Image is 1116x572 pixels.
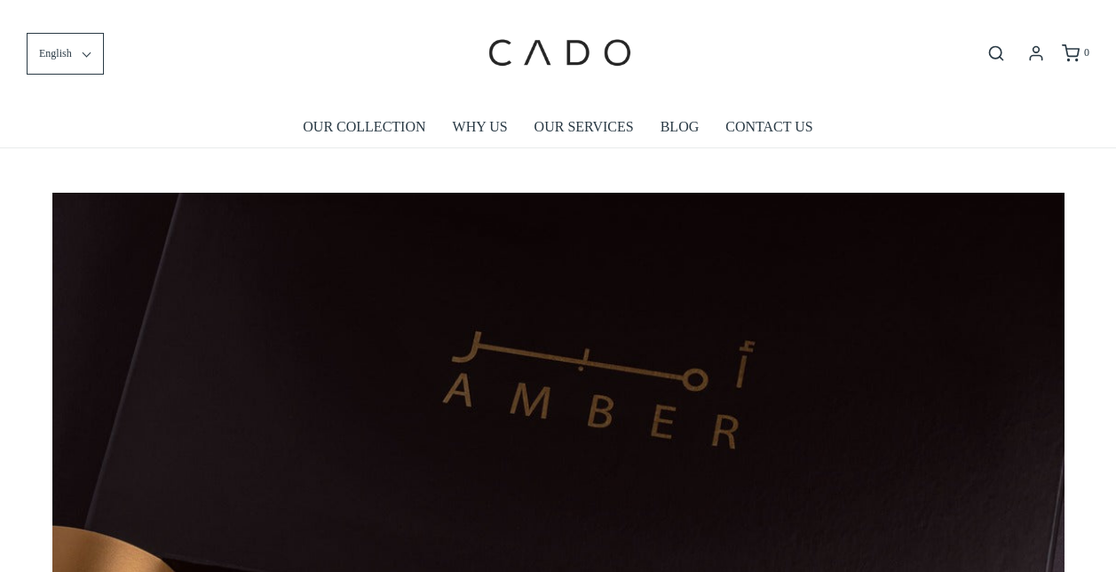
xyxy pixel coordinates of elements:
[453,107,508,147] a: WHY US
[1060,44,1089,62] a: 0
[483,13,634,93] img: cadogifting
[303,107,425,147] a: OUR COLLECTION
[661,107,700,147] a: BLOG
[725,107,812,147] a: CONTACT US
[39,45,72,62] span: English
[534,107,634,147] a: OUR SERVICES
[27,33,104,75] button: English
[980,44,1012,63] button: Open search bar
[1084,46,1089,59] span: 0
